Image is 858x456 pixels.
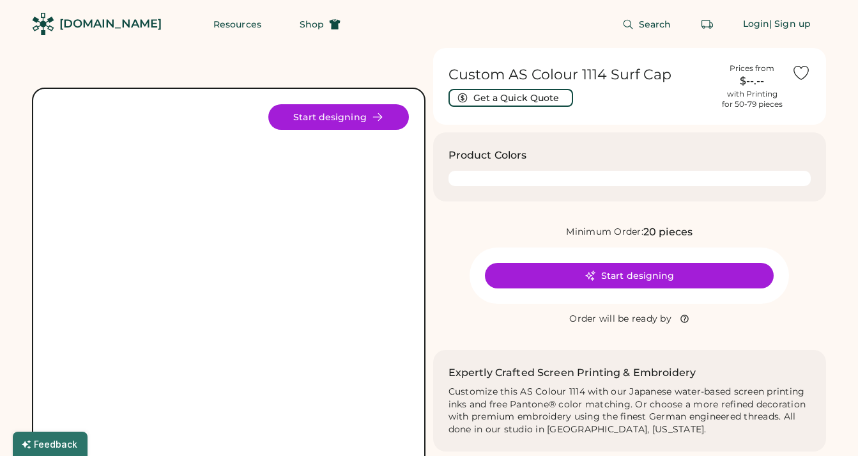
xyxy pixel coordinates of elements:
span: Search [639,20,671,29]
button: Retrieve an order [694,12,720,37]
div: Prices from [730,63,774,74]
button: Shop [284,12,356,37]
span: Shop [300,20,324,29]
img: Rendered Logo - Screens [32,13,54,35]
div: | Sign up [769,18,811,31]
div: Order will be ready by [569,313,671,326]
div: $--.-- [720,74,784,89]
h1: Custom AS Colour 1114 Surf Cap [448,66,713,84]
div: Login [743,18,770,31]
div: Customize this AS Colour 1114 with our Japanese water-based screen printing inks and free Pantone... [448,386,811,437]
div: [DOMAIN_NAME] [59,16,162,32]
div: with Printing for 50-79 pieces [722,89,783,109]
h3: Product Colors [448,148,527,163]
button: Search [607,12,687,37]
button: Start designing [485,263,774,288]
button: Get a Quick Quote [448,89,573,107]
div: Minimum Order: [566,226,643,239]
div: 20 pieces [643,224,693,240]
h2: Expertly Crafted Screen Printing & Embroidery [448,365,696,381]
button: Start designing [268,104,409,130]
button: Resources [198,12,277,37]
